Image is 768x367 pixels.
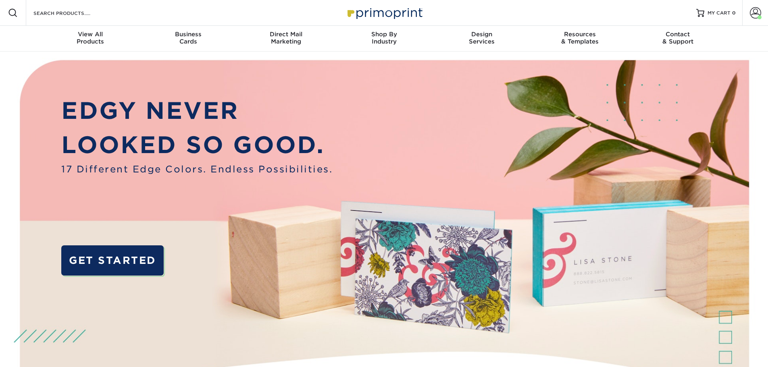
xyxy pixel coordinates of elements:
div: & Support [629,31,727,45]
span: Design [433,31,531,38]
div: Services [433,31,531,45]
p: LOOKED SO GOOD. [61,128,333,162]
div: Cards [139,31,237,45]
span: Direct Mail [237,31,335,38]
span: MY CART [708,10,731,17]
span: Contact [629,31,727,38]
p: EDGY NEVER [61,93,333,128]
a: View AllProducts [42,26,139,52]
div: & Templates [531,31,629,45]
a: DesignServices [433,26,531,52]
span: Business [139,31,237,38]
div: Marketing [237,31,335,45]
a: Resources& Templates [531,26,629,52]
a: Shop ByIndustry [335,26,433,52]
a: BusinessCards [139,26,237,52]
input: SEARCH PRODUCTS..... [33,8,111,18]
span: 17 Different Edge Colors. Endless Possibilities. [61,162,333,176]
a: Contact& Support [629,26,727,52]
div: Industry [335,31,433,45]
span: Resources [531,31,629,38]
span: View All [42,31,139,38]
div: Products [42,31,139,45]
a: Direct MailMarketing [237,26,335,52]
img: Primoprint [344,4,425,21]
span: 0 [732,10,736,16]
span: Shop By [335,31,433,38]
a: GET STARTED [61,245,163,276]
